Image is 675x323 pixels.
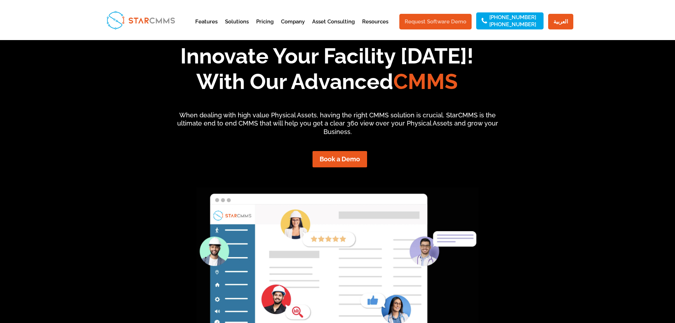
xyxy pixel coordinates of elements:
a: Book a Demo [313,151,367,167]
a: [PHONE_NUMBER] [489,15,536,20]
p: When dealing with high value Physical Assets, having the right CMMS solution is crucial. StarCMMS... [170,111,505,136]
div: أداة الدردشة [557,246,675,323]
a: العربية [548,14,573,29]
img: StarCMMS [103,8,178,32]
a: Request Software Demo [399,14,472,29]
h1: Innovate Your Facility [DATE]! With Our Advanced [81,43,573,98]
iframe: Chat Widget [557,246,675,323]
a: Features [195,19,218,37]
a: Pricing [256,19,274,37]
a: Resources [362,19,388,37]
a: Asset Consulting [312,19,355,37]
span: CMMS [393,69,458,94]
a: Company [281,19,305,37]
a: Solutions [225,19,249,37]
a: [PHONE_NUMBER] [489,22,536,27]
